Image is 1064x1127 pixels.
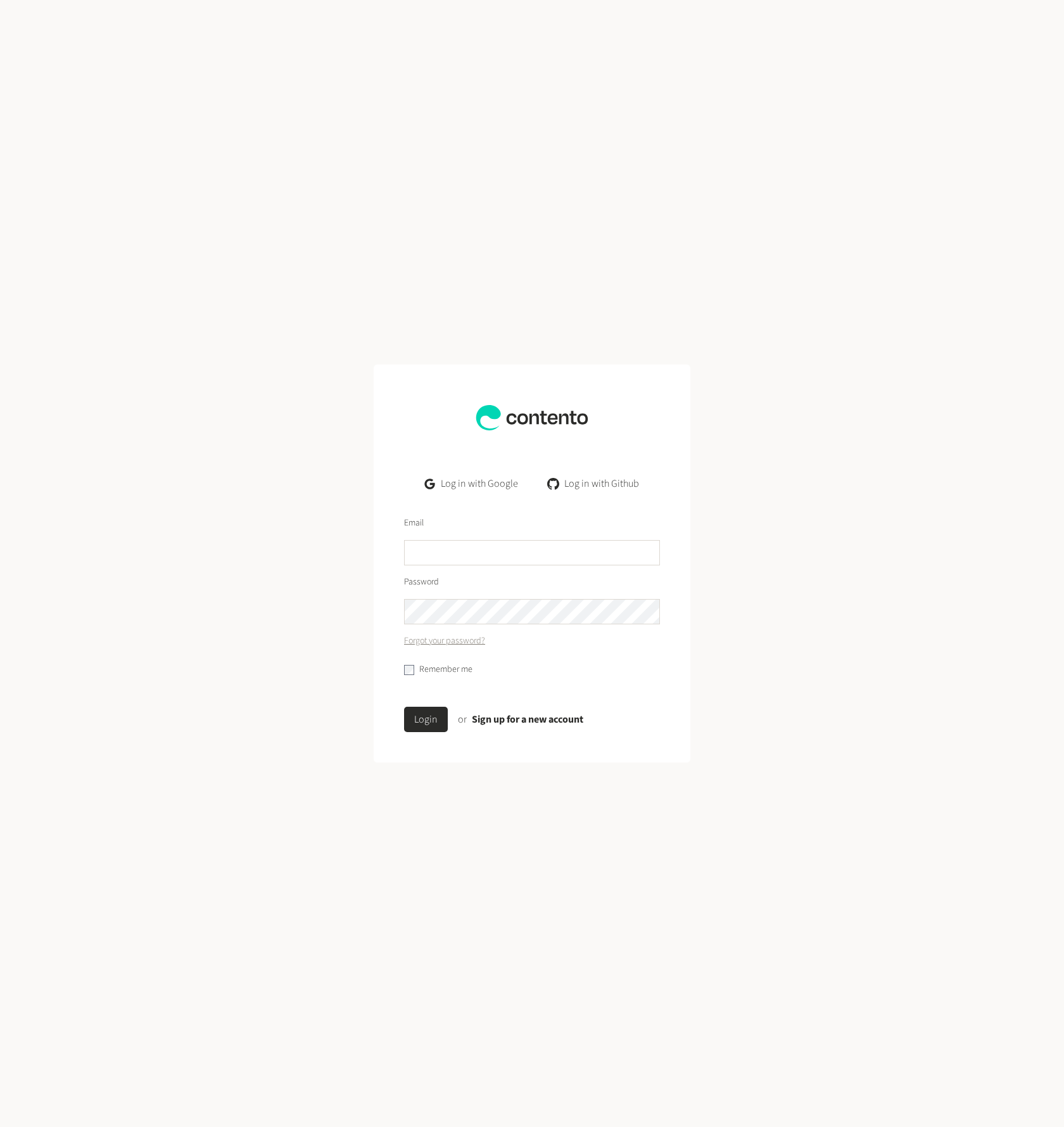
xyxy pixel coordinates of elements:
[404,707,448,732] button: Login
[419,663,472,676] label: Remember me
[472,712,583,726] a: Sign up for a new account
[404,517,424,530] label: Email
[415,471,528,496] a: Log in with Google
[458,712,467,726] span: or
[538,471,649,496] a: Log in with Github
[404,576,439,589] label: Password
[404,634,485,648] a: Forgot your password?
